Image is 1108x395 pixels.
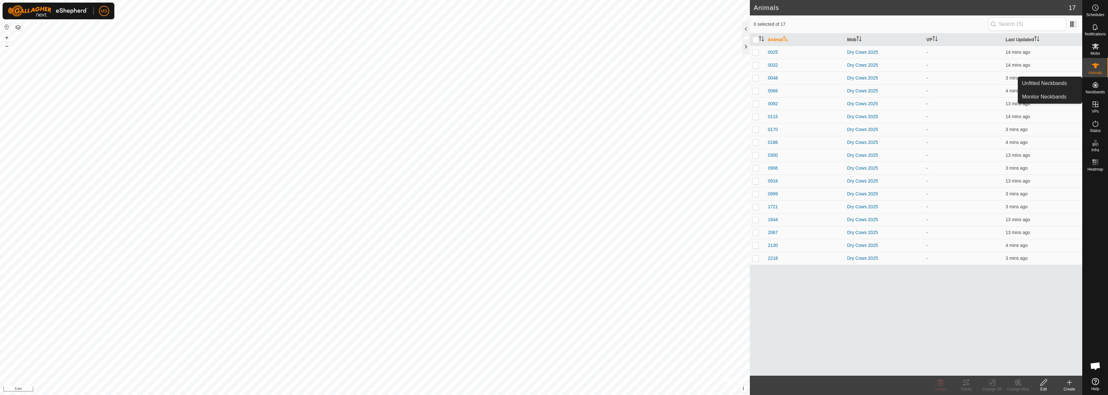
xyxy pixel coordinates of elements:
[1006,127,1027,132] span: 24 Sept 2025, 1:26 pm
[926,88,928,93] app-display-virtual-paddock-transition: -
[926,191,928,196] app-display-virtual-paddock-transition: -
[768,88,778,94] span: 0066
[926,127,928,132] app-display-virtual-paddock-transition: -
[768,242,778,249] span: 2130
[926,62,928,68] app-display-virtual-paddock-transition: -
[1018,90,1082,103] a: Monitor Neckbands
[740,385,747,392] button: i
[847,216,921,223] div: Dry Cows 2025
[768,62,778,69] span: 0032
[932,37,938,42] p-sorticon: Activate to sort
[1006,101,1030,106] span: 24 Sept 2025, 1:15 pm
[926,114,928,119] app-display-virtual-paddock-transition: -
[1088,71,1102,75] span: Animals
[8,5,88,17] img: Gallagher Logo
[847,152,921,159] div: Dry Cows 2025
[765,33,845,46] th: Animal
[1006,114,1030,119] span: 24 Sept 2025, 1:15 pm
[1085,32,1106,36] span: Notifications
[1034,37,1039,42] p-sorticon: Activate to sort
[381,387,400,392] a: Contact Us
[1087,167,1103,171] span: Heatmap
[847,49,921,56] div: Dry Cows 2025
[1006,88,1027,93] span: 24 Sept 2025, 1:24 pm
[768,216,778,223] span: 1844
[926,50,928,55] app-display-virtual-paddock-transition: -
[768,165,778,172] span: 0906
[1022,93,1066,101] span: Monitor Neckbands
[926,101,928,106] app-display-virtual-paddock-transition: -
[1006,153,1030,158] span: 24 Sept 2025, 1:15 pm
[847,255,921,262] div: Dry Cows 2025
[1005,386,1031,392] div: Change Mob
[768,49,778,56] span: 0025
[926,153,928,158] app-display-virtual-paddock-transition: -
[101,8,108,14] span: MS
[1091,148,1099,152] span: Infra
[856,37,862,42] p-sorticon: Activate to sort
[754,4,1069,12] h2: Animals
[768,100,778,107] span: 0092
[1092,109,1099,113] span: VPs
[847,139,921,146] div: Dry Cows 2025
[768,229,778,236] span: 2067
[1091,387,1099,391] span: Help
[1022,80,1067,87] span: Unfitted Neckbands
[743,386,744,391] span: i
[1018,77,1082,90] a: Unfitted Neckbands
[768,152,778,159] span: 0300
[1006,230,1030,235] span: 24 Sept 2025, 1:16 pm
[847,229,921,236] div: Dry Cows 2025
[768,126,778,133] span: 0170
[1006,140,1027,145] span: 24 Sept 2025, 1:25 pm
[759,37,764,42] p-sorticon: Activate to sort
[1006,191,1027,196] span: 24 Sept 2025, 1:25 pm
[3,23,11,31] button: Reset Map
[847,191,921,197] div: Dry Cows 2025
[1006,75,1027,80] span: 24 Sept 2025, 1:26 pm
[1083,375,1108,393] a: Help
[1090,129,1101,133] span: Status
[979,386,1005,392] div: Change VP
[845,33,924,46] th: Mob
[926,217,928,222] app-display-virtual-paddock-transition: -
[926,165,928,171] app-display-virtual-paddock-transition: -
[768,203,778,210] span: 1721
[14,24,22,31] button: Map Layers
[1006,50,1030,55] span: 24 Sept 2025, 1:15 pm
[3,34,11,42] button: +
[926,75,928,80] app-display-virtual-paddock-transition: -
[926,256,928,261] app-display-virtual-paddock-transition: -
[1069,3,1076,13] span: 17
[1006,256,1027,261] span: 24 Sept 2025, 1:25 pm
[1086,356,1105,376] div: Open chat
[1031,386,1056,392] div: Edit
[926,140,928,145] app-display-virtual-paddock-transition: -
[847,126,921,133] div: Dry Cows 2025
[847,165,921,172] div: Dry Cows 2025
[768,255,778,262] span: 2218
[754,21,988,28] span: 0 selected of 17
[768,191,778,197] span: 0999
[768,139,778,146] span: 0186
[1006,62,1030,68] span: 24 Sept 2025, 1:14 pm
[1091,52,1100,55] span: Mobs
[349,387,374,392] a: Privacy Policy
[783,37,788,42] p-sorticon: Activate to sort
[3,42,11,50] button: –
[935,387,946,391] span: Delete
[1003,33,1082,46] th: Last Updated
[847,178,921,184] div: Dry Cows 2025
[1006,204,1027,209] span: 24 Sept 2025, 1:25 pm
[768,178,778,184] span: 0916
[1086,13,1104,17] span: Schedules
[924,33,1003,46] th: VP
[847,100,921,107] div: Dry Cows 2025
[1006,165,1027,171] span: 24 Sept 2025, 1:25 pm
[1006,178,1030,183] span: 24 Sept 2025, 1:15 pm
[953,386,979,392] div: Tracks
[926,230,928,235] app-display-virtual-paddock-transition: -
[768,75,778,81] span: 0048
